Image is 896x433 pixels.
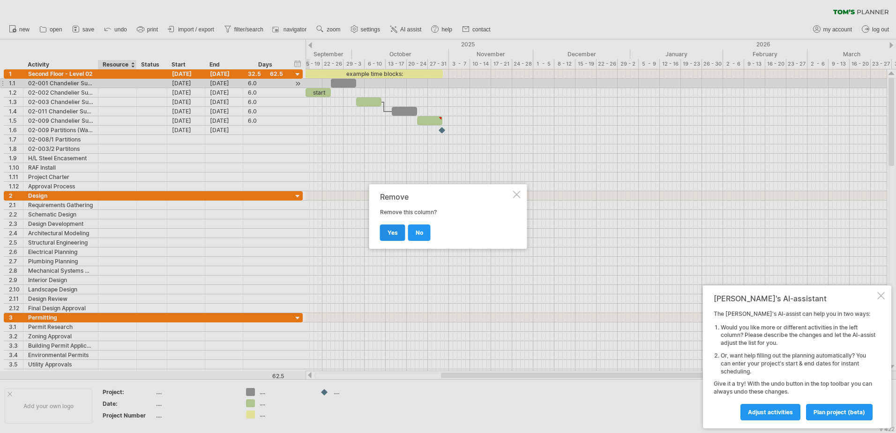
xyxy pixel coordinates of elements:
[380,224,405,241] a: yes
[416,229,423,236] span: no
[748,409,793,416] span: Adjust activities
[714,310,875,420] div: The [PERSON_NAME]'s AI-assist can help you in two ways: Give it a try! With the undo button in th...
[380,193,511,201] div: Remove
[408,224,431,241] a: no
[721,352,875,375] li: Or, want help filling out the planning automatically? You can enter your project's start & end da...
[806,404,873,420] a: plan project (beta)
[388,229,398,236] span: yes
[714,294,875,303] div: [PERSON_NAME]'s AI-assistant
[380,193,511,240] div: Remove this column?
[814,409,865,416] span: plan project (beta)
[740,404,800,420] a: Adjust activities
[721,324,875,347] li: Would you like more or different activities in the left column? Please describe the changes and l...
